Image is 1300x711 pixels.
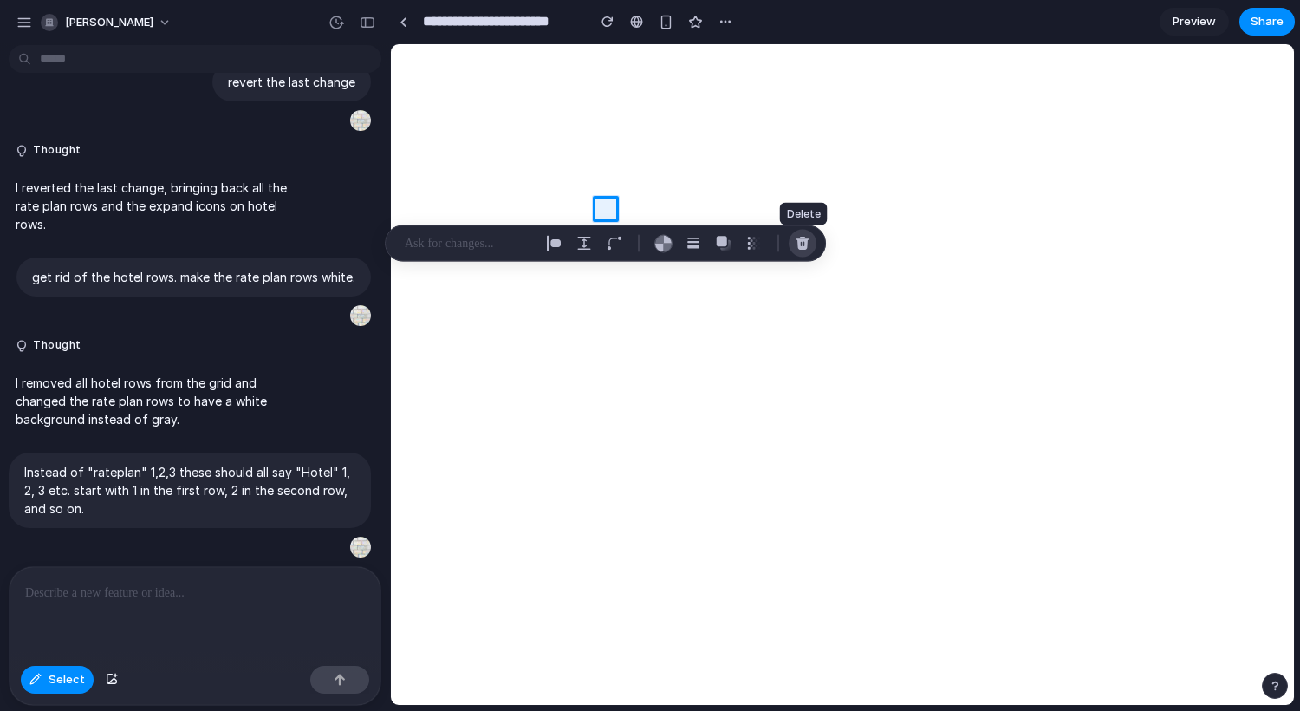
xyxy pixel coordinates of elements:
div: Delete [780,203,828,225]
button: Share [1239,8,1295,36]
p: I removed all hotel rows from the grid and changed the rate plan rows to have a white background ... [16,374,305,428]
span: Select [49,671,85,688]
a: Preview [1160,8,1229,36]
span: Share [1251,13,1284,30]
p: get rid of the hotel rows. make the rate plan rows white. [32,268,355,286]
button: [PERSON_NAME] [34,9,180,36]
p: I reverted the last change, bringing back all the rate plan rows and the expand icons on hotel rows. [16,179,305,233]
p: Instead of "rateplan" 1,2,3 these should all say "Hotel" 1, 2, 3 etc. start with 1 in the first r... [24,463,355,518]
span: [PERSON_NAME] [65,14,153,31]
button: Select [21,666,94,694]
span: Preview [1173,13,1216,30]
p: revert the last change [228,73,355,91]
